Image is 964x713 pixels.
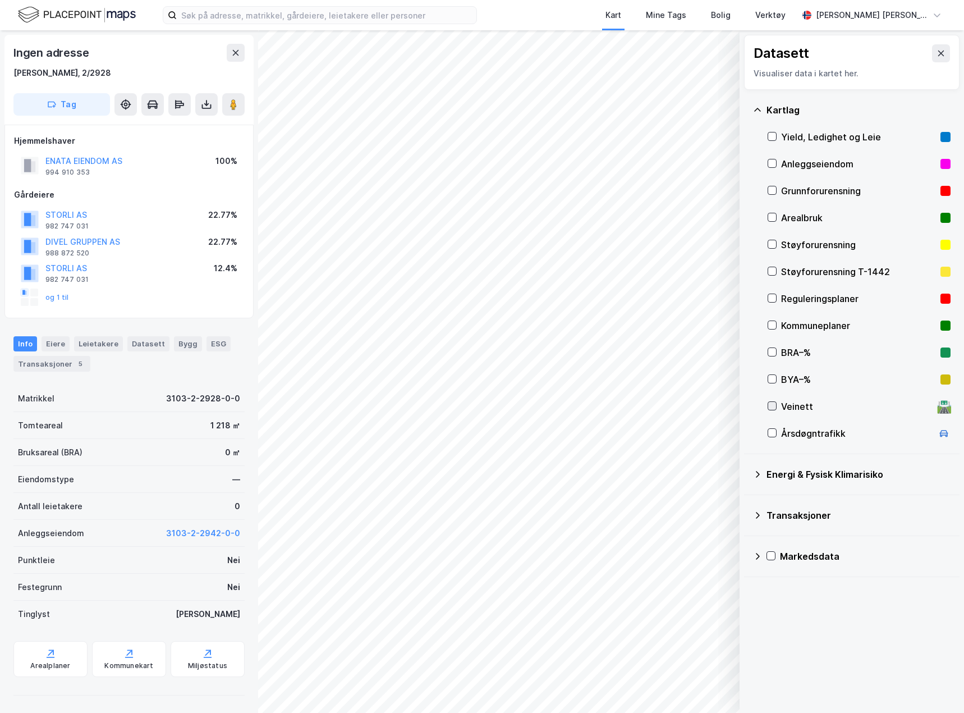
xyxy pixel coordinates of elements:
[42,336,70,351] div: Eiere
[711,8,731,22] div: Bolig
[177,7,476,24] input: Søk på adresse, matrikkel, gårdeiere, leietakere eller personer
[13,93,110,116] button: Tag
[30,661,70,670] div: Arealplaner
[937,399,952,414] div: 🛣️
[45,249,89,258] div: 988 872 520
[781,238,936,252] div: Støyforurensning
[18,581,62,594] div: Festegrunn
[18,527,84,540] div: Anleggseiendom
[18,473,74,486] div: Eiendomstype
[174,336,202,351] div: Bygg
[766,468,951,481] div: Energi & Fysisk Klimarisiko
[13,66,111,80] div: [PERSON_NAME], 2/2928
[754,44,809,62] div: Datasett
[781,292,936,305] div: Reguleringsplaner
[781,427,933,440] div: Årsdøgntrafikk
[816,8,928,22] div: [PERSON_NAME] [PERSON_NAME]
[754,67,950,80] div: Visualiser data i kartet her.
[45,222,89,231] div: 982 747 031
[18,392,54,405] div: Matrikkel
[208,235,237,249] div: 22.77%
[214,262,237,275] div: 12.4%
[166,527,240,540] button: 3103-2-2942-0-0
[18,446,82,459] div: Bruksareal (BRA)
[225,446,240,459] div: 0 ㎡
[781,265,936,278] div: Støyforurensning T-1442
[605,8,621,22] div: Kart
[227,554,240,567] div: Nei
[176,607,240,621] div: [PERSON_NAME]
[208,208,237,222] div: 22.77%
[780,550,951,563] div: Markedsdata
[781,184,936,198] div: Grunnforurensning
[18,419,63,432] div: Tomteareal
[75,358,86,369] div: 5
[227,581,240,594] div: Nei
[18,607,50,621] div: Tinglyst
[104,661,153,670] div: Kommunekart
[908,659,964,713] div: Kontrollprogram for chat
[14,188,244,202] div: Gårdeiere
[188,661,227,670] div: Miljøstatus
[781,130,936,144] div: Yield, Ledighet og Leie
[766,103,951,117] div: Kartlag
[18,500,82,513] div: Antall leietakere
[215,154,237,168] div: 100%
[13,44,91,62] div: Ingen adresse
[18,5,136,25] img: logo.f888ab2527a4732fd821a326f86c7f29.svg
[13,356,90,372] div: Transaksjoner
[210,419,240,432] div: 1 218 ㎡
[206,336,231,351] div: ESG
[646,8,686,22] div: Mine Tags
[781,211,936,225] div: Arealbruk
[235,500,240,513] div: 0
[74,336,123,351] div: Leietakere
[166,392,240,405] div: 3103-2-2928-0-0
[781,346,936,359] div: BRA–%
[766,509,951,522] div: Transaksjoner
[781,373,936,386] div: BYA–%
[908,659,964,713] iframe: Chat Widget
[13,336,37,351] div: Info
[18,554,55,567] div: Punktleie
[14,134,244,148] div: Hjemmelshaver
[127,336,169,351] div: Datasett
[45,168,90,177] div: 994 910 353
[232,473,240,486] div: —
[755,8,786,22] div: Verktøy
[781,157,936,171] div: Anleggseiendom
[781,400,933,413] div: Veinett
[45,275,89,284] div: 982 747 031
[781,319,936,332] div: Kommuneplaner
